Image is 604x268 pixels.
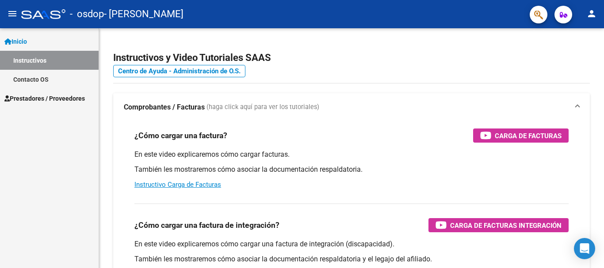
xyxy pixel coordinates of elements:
button: Carga de Facturas [473,128,569,143]
h2: Instructivos y Video Tutoriales SAAS [113,49,590,66]
span: Prestadores / Proveedores [4,94,85,103]
h3: ¿Cómo cargar una factura de integración? [134,219,279,231]
p: En este video explicaremos cómo cargar facturas. [134,150,569,159]
mat-icon: menu [7,8,18,19]
p: También les mostraremos cómo asociar la documentación respaldatoria. [134,165,569,174]
span: Carga de Facturas Integración [450,220,562,231]
span: Carga de Facturas [495,130,562,141]
button: Carga de Facturas Integración [428,218,569,232]
p: También les mostraremos cómo asociar la documentación respaldatoria y el legajo del afiliado. [134,254,569,264]
span: Inicio [4,37,27,46]
a: Centro de Ayuda - Administración de O.S. [113,65,245,77]
div: Open Intercom Messenger [574,238,595,259]
strong: Comprobantes / Facturas [124,102,205,112]
p: En este video explicaremos cómo cargar una factura de integración (discapacidad). [134,239,569,249]
span: (haga click aquí para ver los tutoriales) [206,102,319,112]
mat-icon: person [586,8,597,19]
h3: ¿Cómo cargar una factura? [134,129,227,142]
span: - [PERSON_NAME] [104,4,183,24]
mat-expansion-panel-header: Comprobantes / Facturas (haga click aquí para ver los tutoriales) [113,93,590,121]
a: Instructivo Carga de Facturas [134,181,221,189]
span: - osdop [70,4,104,24]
